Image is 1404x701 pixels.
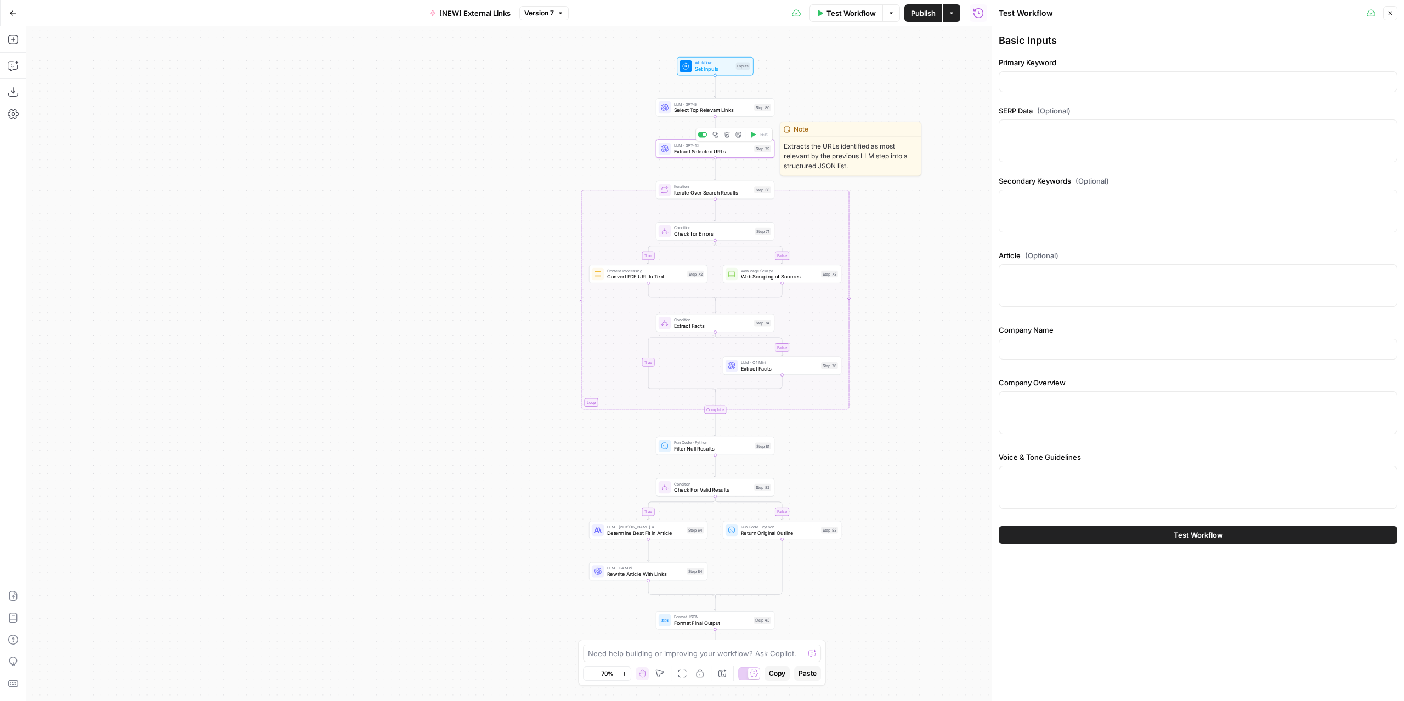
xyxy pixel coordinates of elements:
[754,104,771,111] div: Step 80
[1025,250,1058,261] span: (Optional)
[674,184,751,190] span: Iteration
[674,486,751,494] span: Check For Valid Results
[714,414,716,436] g: Edge from step_38-iteration-end to step_81
[1037,105,1071,116] span: (Optional)
[674,142,751,148] span: LLM · GPT-4.1
[607,267,684,273] span: Content Processing
[769,669,785,679] span: Copy
[754,145,771,152] div: Step 79
[656,140,774,158] div: LLM · GPT-4.1Extract Selected URLsStep 79Test
[765,666,790,681] button: Copy
[754,617,771,624] div: Step 43
[656,314,774,332] div: ConditionExtract FactsStep 74
[999,105,1397,116] label: SERP Data
[715,332,783,356] g: Edge from step_74 to step_76
[589,521,707,539] div: LLM · [PERSON_NAME] 4Determine Best Fit in ArticleStep 64
[741,359,818,365] span: LLM · O4 Mini
[695,60,733,66] span: Workflow
[648,580,715,599] g: Edge from step_84 to step_82-conditional-end
[674,614,751,620] span: Format JSON
[439,8,511,19] span: [NEW] External Links
[674,316,751,322] span: Condition
[911,8,936,19] span: Publish
[723,357,841,375] div: LLM · O4 MiniExtract FactsStep 76
[674,189,751,197] span: Iterate Over Search Results
[999,250,1397,261] label: Article
[648,283,715,301] g: Edge from step_72 to step_71-conditional-end
[826,8,876,19] span: Test Workflow
[741,273,818,281] span: Web Scraping of Sources
[656,611,774,629] div: Format JSONFormat Final OutputStep 43
[715,539,782,598] g: Edge from step_83 to step_82-conditional-end
[674,225,752,231] span: Condition
[714,299,716,313] g: Edge from step_71-conditional-end to step_74
[794,666,821,681] button: Paste
[674,322,751,329] span: Extract Facts
[754,484,771,491] div: Step 82
[999,377,1397,388] label: Company Overview
[904,4,942,22] button: Publish
[999,526,1397,544] button: Test Workflow
[656,181,774,199] div: LoopIterationIterate Over Search ResultsStep 38
[674,106,751,114] span: Select Top Relevant Links
[423,4,517,22] button: [NEW] External Links
[524,8,554,18] span: Version 7
[714,158,716,180] g: Edge from step_79 to step_38
[607,565,684,571] span: LLM · O4 Mini
[648,332,715,393] g: Edge from step_74 to step_74-conditional-end
[656,478,774,496] div: ConditionCheck For Valid ResultsStep 82
[780,122,921,137] div: Note
[714,455,716,477] g: Edge from step_81 to step_82
[601,669,613,678] span: 70%
[715,496,783,520] g: Edge from step_82 to step_83
[687,271,704,278] div: Step 72
[656,437,774,455] div: Run Code · PythonFilter Null ResultsStep 81
[656,98,774,116] div: LLM · GPT-5Select Top Relevant LinksStep 80
[999,324,1397,335] label: Company Name
[821,362,838,369] div: Step 76
[607,570,684,578] span: Rewrite Article With Links
[741,523,818,529] span: Run Code · Python
[809,4,882,22] button: Test Workflow
[656,222,774,240] div: ConditionCheck for ErrorsStep 71
[607,529,684,537] span: Determine Best Fit in Article
[1075,175,1109,186] span: (Optional)
[714,596,716,611] g: Edge from step_82-conditional-end to step_43
[674,445,752,453] span: Filter Null Results
[674,230,752,238] span: Check for Errors
[758,131,768,138] span: Test
[741,529,818,537] span: Return Original Outline
[999,452,1397,463] label: Voice & Tone Guidelines
[736,62,750,70] div: Inputs
[780,137,921,175] span: Extracts the URLs identified as most relevant by the previous LLM step into a structured JSON list.
[674,619,751,627] span: Format Final Output
[999,57,1397,68] label: Primary Keyword
[821,527,838,534] div: Step 83
[999,33,1397,48] div: Basic Inputs
[607,523,684,529] span: LLM · [PERSON_NAME] 4
[714,75,716,98] g: Edge from start to step_80
[821,271,838,278] div: Step 73
[674,481,751,487] span: Condition
[674,440,752,446] span: Run Code · Python
[714,199,716,221] g: Edge from step_38 to step_71
[656,406,774,414] div: Complete
[704,406,726,414] div: Complete
[607,273,684,281] span: Convert PDF URL to Text
[594,270,602,278] img: 62yuwf1kr9krw125ghy9mteuwaw4
[519,6,569,20] button: Version 7
[741,364,818,372] span: Extract Facts
[687,527,704,534] div: Step 64
[754,186,771,193] div: Step 38
[695,65,733,73] span: Set Inputs
[1174,529,1223,540] span: Test Workflow
[589,562,707,580] div: LLM · O4 MiniRewrite Article With LinksStep 84
[741,267,818,273] span: Web Page Scrape
[674,101,751,107] span: LLM · GPT-5
[747,129,771,139] button: Test
[755,228,771,235] div: Step 71
[715,375,782,393] g: Edge from step_76 to step_74-conditional-end
[647,240,715,264] g: Edge from step_71 to step_72
[647,539,649,561] g: Edge from step_64 to step_84
[715,240,783,264] g: Edge from step_71 to step_73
